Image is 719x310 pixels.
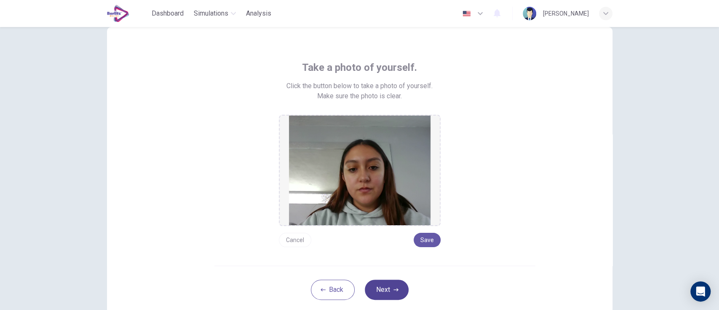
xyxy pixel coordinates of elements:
button: Simulations [190,6,239,21]
button: Next [365,280,409,300]
span: Simulations [194,8,228,19]
img: preview screemshot [289,116,430,225]
button: Analysis [243,6,275,21]
span: Make sure the photo is clear. [317,91,402,101]
button: Save [414,233,441,247]
button: Back [311,280,355,300]
img: en [461,11,472,17]
button: Dashboard [148,6,187,21]
span: Click the button below to take a photo of yourself. [286,81,433,91]
span: Take a photo of yourself. [302,61,417,74]
button: Cancel [279,233,311,247]
span: Analysis [246,8,271,19]
a: EduSynch logo [107,5,149,22]
span: Dashboard [152,8,184,19]
img: Profile picture [523,7,536,20]
div: Open Intercom Messenger [690,281,711,302]
div: [PERSON_NAME] [543,8,589,19]
img: EduSynch logo [107,5,129,22]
